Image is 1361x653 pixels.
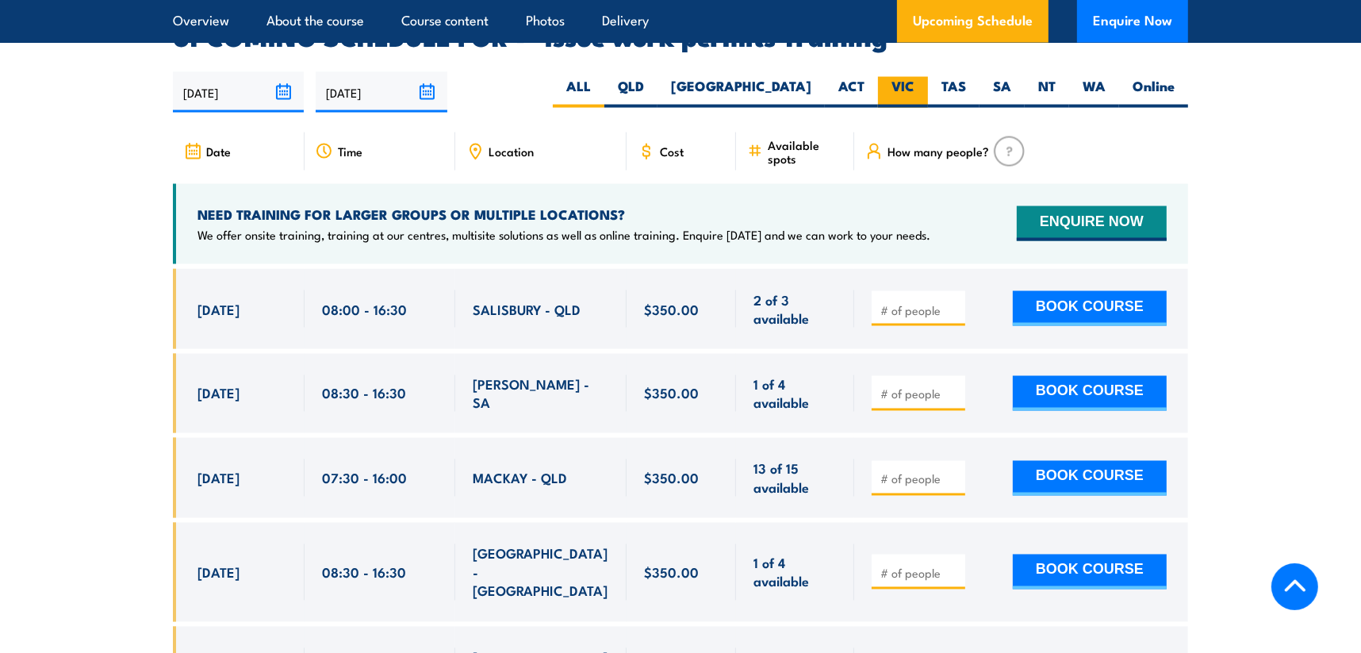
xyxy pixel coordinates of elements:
[197,227,930,243] p: We offer onsite training, training at our centres, multisite solutions as well as online training...
[197,384,240,402] span: [DATE]
[980,77,1025,108] label: SA
[644,300,699,318] span: $350.00
[473,469,567,487] span: MACKAY - QLD
[322,300,407,318] span: 08:00 - 16:30
[768,138,843,165] span: Available spots
[197,563,240,582] span: [DATE]
[880,302,960,318] input: # of people
[1013,555,1167,590] button: BOOK COURSE
[644,384,699,402] span: $350.00
[753,459,837,497] span: 13 of 15 available
[322,384,406,402] span: 08:30 - 16:30
[880,386,960,402] input: # of people
[1069,77,1119,108] label: WA
[1013,461,1167,496] button: BOOK COURSE
[644,469,699,487] span: $350.00
[473,300,581,318] span: SALISBURY - QLD
[753,375,837,413] span: 1 of 4 available
[206,144,231,158] span: Date
[1017,206,1167,241] button: ENQUIRE NOW
[473,375,609,413] span: [PERSON_NAME] - SA
[322,469,407,487] span: 07:30 - 16:00
[197,206,930,223] h4: NEED TRAINING FOR LARGER GROUPS OR MULTIPLE LOCATIONS?
[553,77,604,108] label: ALL
[1013,291,1167,326] button: BOOK COURSE
[928,77,980,108] label: TAS
[173,72,304,113] input: From date
[753,554,837,591] span: 1 of 4 available
[173,25,1188,47] h2: UPCOMING SCHEDULE FOR - "Issue work permits Training"
[880,471,960,487] input: # of people
[753,290,837,328] span: 2 of 3 available
[1119,77,1188,108] label: Online
[1025,77,1069,108] label: NT
[657,77,825,108] label: [GEOGRAPHIC_DATA]
[888,144,989,158] span: How many people?
[489,144,534,158] span: Location
[197,300,240,318] span: [DATE]
[604,77,657,108] label: QLD
[322,563,406,582] span: 08:30 - 16:30
[825,77,878,108] label: ACT
[644,563,699,582] span: $350.00
[338,144,362,158] span: Time
[878,77,928,108] label: VIC
[316,72,447,113] input: To date
[197,469,240,487] span: [DATE]
[1013,376,1167,411] button: BOOK COURSE
[473,544,609,600] span: [GEOGRAPHIC_DATA] - [GEOGRAPHIC_DATA]
[660,144,684,158] span: Cost
[880,566,960,582] input: # of people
